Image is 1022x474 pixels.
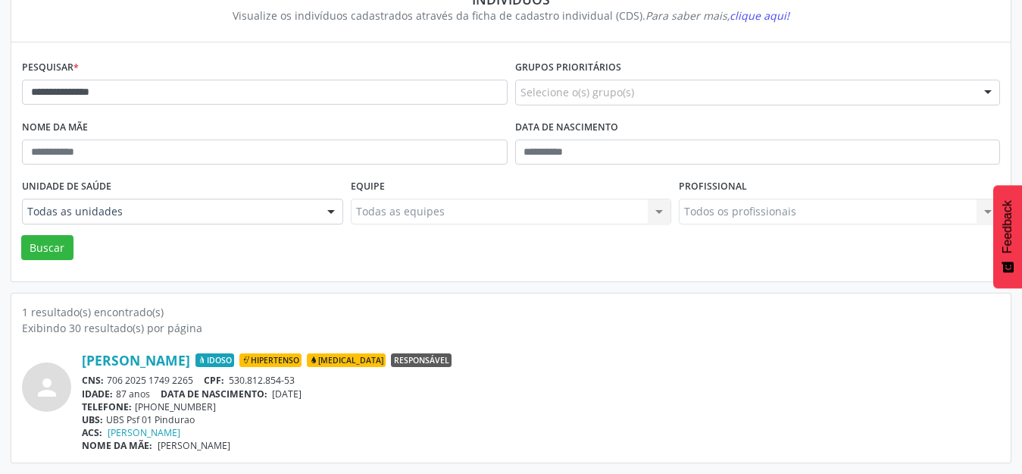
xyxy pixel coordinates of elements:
span: clique aqui! [730,8,789,23]
span: DATA DE NASCIMENTO: [161,388,267,400]
span: Hipertenso [239,353,302,367]
button: Buscar [21,235,73,261]
i: person [33,374,61,401]
span: TELEFONE: [82,400,132,413]
span: IDADE: [82,388,113,400]
label: Pesquisar [22,56,79,80]
label: Equipe [351,175,385,199]
span: NOME DA MÃE: [82,439,152,452]
div: Exibindo 30 resultado(s) por página [22,320,1000,336]
span: ACS: [82,426,102,439]
span: CNS: [82,374,104,387]
div: 1 resultado(s) encontrado(s) [22,304,1000,320]
span: [DATE] [272,388,302,400]
span: 530.812.854-53 [229,374,295,387]
span: Responsável [391,353,452,367]
span: Selecione o(s) grupo(s) [520,84,634,100]
span: [PERSON_NAME] [158,439,230,452]
a: [PERSON_NAME] [82,352,190,369]
label: Grupos prioritários [515,56,621,80]
label: Profissional [679,175,747,199]
span: Todas as unidades [27,204,312,219]
i: Para saber mais, [645,8,789,23]
div: UBS Psf 01 Pindurao [82,413,1000,426]
span: Idoso [195,353,234,367]
span: Feedback [1001,200,1014,253]
label: Unidade de saúde [22,175,111,199]
span: UBS: [82,413,103,426]
div: 87 anos [82,388,1000,400]
div: [PHONE_NUMBER] [82,400,1000,413]
button: Feedback - Mostrar pesquisa [993,185,1022,288]
a: [PERSON_NAME] [108,426,180,439]
label: Data de nascimento [515,116,618,140]
label: Nome da mãe [22,116,88,140]
div: Visualize os indivíduos cadastrados através da ficha de cadastro individual (CDS). [33,8,989,24]
span: CPF: [204,374,224,387]
span: [MEDICAL_DATA] [307,353,386,367]
div: 706 2025 1749 2265 [82,374,1000,387]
